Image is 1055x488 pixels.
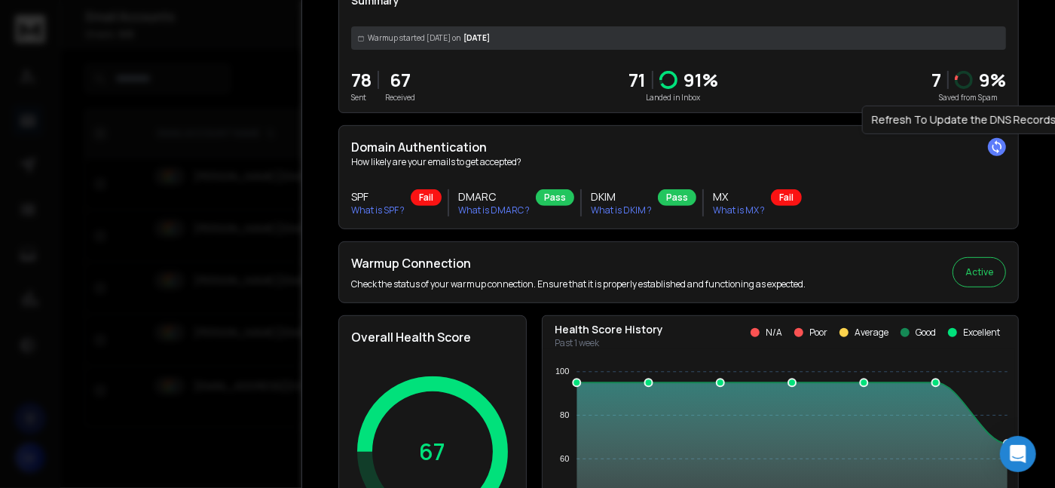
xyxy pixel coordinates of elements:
[351,204,405,216] p: What is SPF ?
[979,68,1006,92] p: 9 %
[411,189,442,206] div: Fail
[560,454,569,463] tspan: 60
[713,189,765,204] h3: MX
[916,327,936,339] p: Good
[536,189,574,206] div: Pass
[385,68,415,92] p: 67
[555,337,663,349] p: Past 1 week
[658,189,696,206] div: Pass
[683,68,718,92] p: 91 %
[963,327,1000,339] p: Excellent
[931,92,1006,103] p: Saved from Spam
[931,67,941,92] strong: 7
[351,189,405,204] h3: SPF
[766,327,782,339] p: N/A
[560,410,569,419] tspan: 80
[351,68,372,92] p: 78
[555,367,569,376] tspan: 100
[771,189,802,206] div: Fail
[1000,436,1036,472] div: Open Intercom Messenger
[591,189,652,204] h3: DKIM
[458,204,530,216] p: What is DMARC ?
[351,92,372,103] p: Sent
[555,322,663,337] p: Health Score History
[458,189,530,204] h3: DMARC
[855,327,888,339] p: Average
[628,92,718,103] p: Landed in Inbox
[368,32,460,44] span: Warmup started [DATE] on
[713,204,765,216] p: What is MX ?
[351,156,1006,168] p: How likely are your emails to get accepted?
[351,26,1006,50] div: [DATE]
[351,278,806,290] p: Check the status of your warmup connection. Ensure that it is properly established and functionin...
[385,92,415,103] p: Received
[953,257,1006,287] button: Active
[351,138,1006,156] h2: Domain Authentication
[809,327,827,339] p: Poor
[351,254,806,272] h2: Warmup Connection
[591,204,652,216] p: What is DKIM ?
[628,68,646,92] p: 71
[351,328,514,346] h2: Overall Health Score
[420,438,446,465] p: 67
